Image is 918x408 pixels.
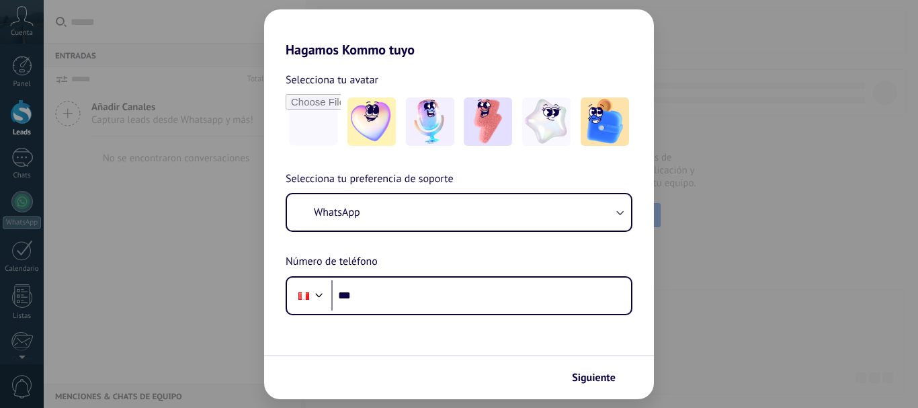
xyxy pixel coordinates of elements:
div: Peru: + 51 [291,282,317,310]
button: WhatsApp [287,194,631,231]
img: -4.jpeg [522,97,571,146]
span: WhatsApp [314,206,360,219]
span: Número de teléfono [286,253,378,271]
button: Siguiente [566,366,634,389]
img: -2.jpeg [406,97,454,146]
h2: Hagamos Kommo tuyo [264,9,654,58]
img: -1.jpeg [347,97,396,146]
img: -5.jpeg [581,97,629,146]
span: Selecciona tu preferencia de soporte [286,171,454,188]
img: -3.jpeg [464,97,512,146]
span: Siguiente [572,373,616,382]
span: Selecciona tu avatar [286,71,378,89]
